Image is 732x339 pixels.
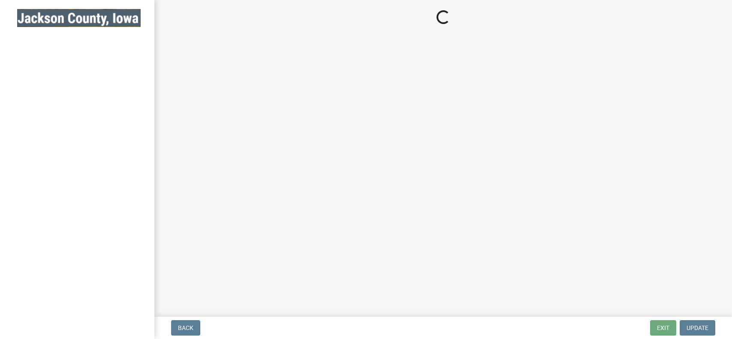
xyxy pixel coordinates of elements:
img: Jackson County, Iowa [17,9,141,27]
button: Back [171,320,200,336]
button: Update [680,320,715,336]
span: Update [687,324,708,331]
button: Exit [650,320,676,336]
span: Back [178,324,193,331]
